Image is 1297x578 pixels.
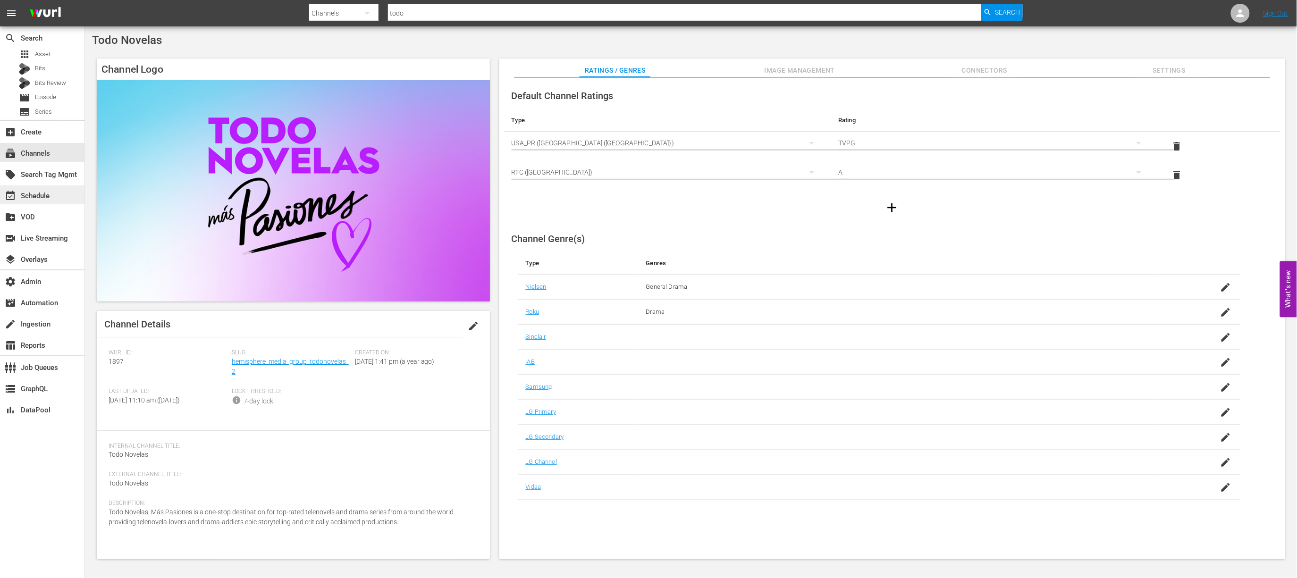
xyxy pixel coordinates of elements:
span: Search Tag Mgmt [5,169,16,180]
span: Schedule [5,190,16,201]
th: Type [518,252,639,275]
span: Asset [35,50,51,59]
table: simple table [504,109,1280,190]
a: Roku [526,308,539,315]
span: Description: [109,500,473,507]
span: edit [468,320,480,332]
a: Sinclair [526,333,546,340]
span: Lock Threshold: [232,388,350,395]
div: USA_PR ([GEOGRAPHIC_DATA] ([GEOGRAPHIC_DATA])) [512,130,824,156]
a: LG Secondary [526,433,564,440]
span: External Channel Title: [109,471,473,478]
span: Internal Channel Title: [109,443,473,450]
span: delete [1171,169,1182,181]
span: Bits Review [35,78,66,88]
a: IAB [526,358,535,365]
div: A [838,159,1150,185]
span: Episode [19,92,30,103]
span: Default Channel Ratings [512,90,614,101]
span: VOD [5,211,16,223]
span: Channels [5,148,16,159]
a: Nielsen [526,283,547,290]
th: Type [504,109,831,132]
span: info [232,395,241,405]
span: Asset [19,49,30,60]
th: Genres [639,252,1160,275]
span: DataPool [5,404,16,416]
span: Slug: [232,349,350,357]
th: Rating [831,109,1158,132]
span: Last Updated: [109,388,227,395]
span: Image Management [765,65,835,76]
span: Search [5,33,16,44]
span: Wurl ID: [109,349,227,357]
div: RTC ([GEOGRAPHIC_DATA]) [512,159,824,185]
span: Todo Novelas, Más Pasiones is a one-stop destination for top-rated telenovels and drama series fr... [109,508,454,526]
img: Todo Novelas [97,80,490,301]
span: Todo Novelas [92,34,162,47]
a: Vidaa [526,483,541,490]
a: LG Primary [526,408,556,415]
span: Live Streaming [5,233,16,244]
a: Samsung [526,383,552,390]
span: menu [6,8,17,19]
span: Episode [35,92,56,102]
span: Bits [35,64,45,73]
span: Channel Details [104,318,170,330]
span: GraphQL [5,383,16,394]
img: ans4CAIJ8jUAAAAAAAAAAAAAAAAAAAAAAAAgQb4GAAAAAAAAAAAAAAAAAAAAAAAAJMjXAAAAAAAAAAAAAAAAAAAAAAAAgAT5G... [23,2,68,25]
span: Connectors [949,65,1020,76]
h4: Channel Logo [97,59,490,80]
span: Job Queues [5,362,16,373]
span: Ratings / Genres [580,65,650,76]
div: TVPG [838,130,1150,156]
span: Todo Novelas [109,479,148,487]
button: delete [1165,135,1188,158]
span: Admin [5,276,16,287]
span: Series [35,107,52,117]
div: Bits [19,63,30,75]
button: edit [463,315,485,337]
span: Automation [5,297,16,309]
span: Overlays [5,254,16,265]
span: Channel Genre(s) [512,233,585,244]
span: Settings [1134,65,1204,76]
button: Open Feedback Widget [1280,261,1297,317]
a: Sign Out [1263,9,1288,17]
span: Series [19,106,30,117]
a: LG Channel [526,458,557,465]
span: Created On: [355,349,473,357]
a: hemisphere_media_group_todonovelas_2 [232,358,349,375]
span: [DATE] 11:10 am ([DATE]) [109,396,180,404]
span: Todo Novelas [109,451,148,458]
span: Search [995,4,1020,21]
button: delete [1165,164,1188,186]
button: Search [981,4,1023,21]
div: 7-day lock [244,396,273,406]
div: Bits Review [19,77,30,89]
span: [DATE] 1:41 pm (a year ago) [355,358,435,365]
span: Ingestion [5,318,16,330]
span: delete [1171,141,1182,152]
span: Reports [5,340,16,351]
span: 1897 [109,358,124,365]
span: Create [5,126,16,138]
